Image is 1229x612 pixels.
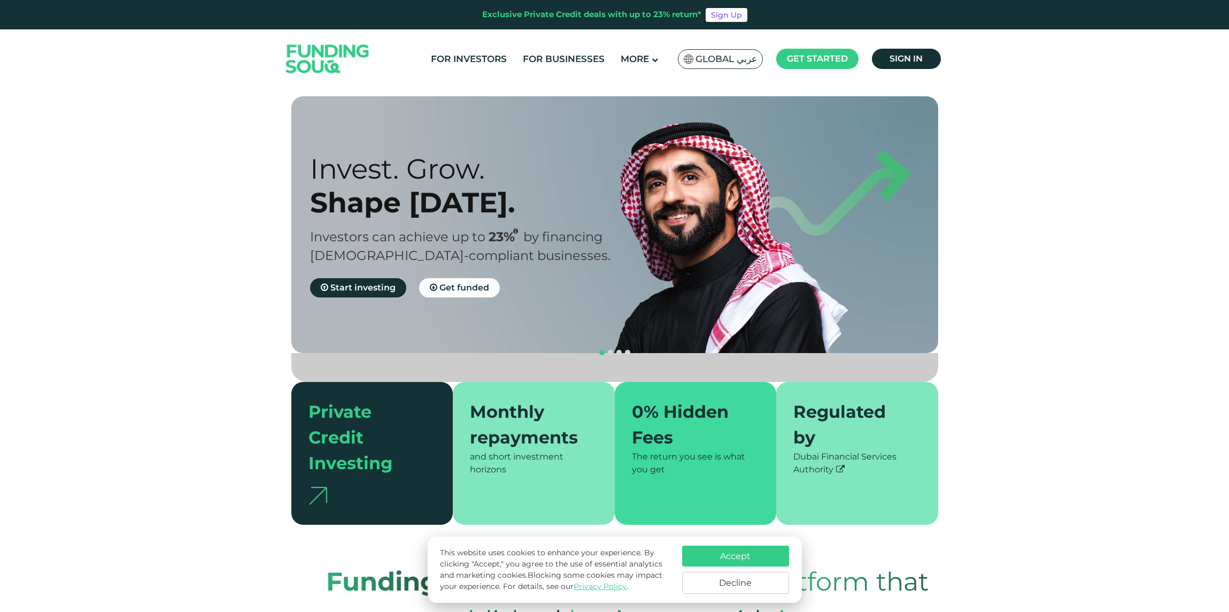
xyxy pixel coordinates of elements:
[706,8,747,22] a: Sign Up
[503,582,628,591] span: For details, see our .
[428,50,509,68] a: For Investors
[684,55,693,64] img: SA Flag
[513,228,518,234] i: 23% IRR (expected) ~ 15% Net yield (expected)
[632,450,760,476] div: The return you see is what you get
[682,572,789,594] button: Decline
[793,450,921,476] div: Dubai Financial Services Authority
[606,348,615,357] button: navigation
[872,49,941,69] a: Sign in
[574,582,627,591] a: Privacy Policy
[440,547,671,592] p: This website uses cookies to enhance your experience. By clicking "Accept," you agree to the use ...
[439,282,489,293] span: Get funded
[470,399,585,450] div: Monthly repayments
[310,278,406,297] a: Start investing
[310,186,633,219] div: Shape [DATE].
[682,546,789,567] button: Accept
[275,32,380,86] img: Logo
[489,229,523,244] span: 23%
[695,53,757,65] span: Global عربي
[615,348,623,357] button: navigation
[632,399,747,450] div: 0% Hidden Fees
[793,399,908,450] div: Regulated by
[598,348,606,357] button: navigation
[787,53,848,64] span: Get started
[482,9,701,21] div: Exclusive Private Credit deals with up to 23% return*
[621,53,649,64] span: More
[330,282,396,293] span: Start investing
[520,50,607,68] a: For Businesses
[470,450,598,476] div: and short investment horizons
[308,487,327,504] img: arrow
[440,570,662,591] span: Blocking some cookies may impact your experience.
[419,278,500,297] a: Get funded
[890,53,923,64] span: Sign in
[310,229,485,244] span: Investors can achieve up to
[326,566,514,597] strong: Funding Souq
[310,152,633,186] div: Invest. Grow.
[308,399,423,476] div: Private Credit Investing
[623,348,632,357] button: navigation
